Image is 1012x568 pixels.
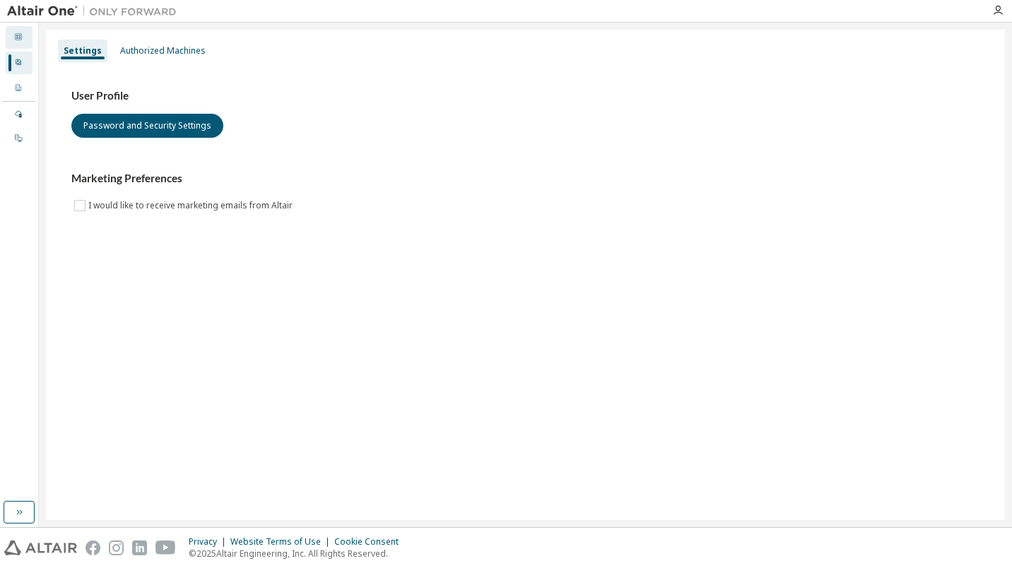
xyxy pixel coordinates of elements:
[7,4,184,18] img: Altair One
[6,77,33,100] div: Company Profile
[4,540,77,555] img: altair_logo.svg
[132,540,147,555] img: linkedin.svg
[6,127,33,150] div: On Prem
[155,540,176,555] img: youtube.svg
[189,548,407,560] p: © 2025 Altair Engineering, Inc. All Rights Reserved.
[6,52,33,74] div: User Profile
[71,114,223,138] button: Password and Security Settings
[6,26,33,49] div: Dashboard
[86,540,100,555] img: facebook.svg
[109,540,124,555] img: instagram.svg
[120,45,206,57] div: Authorized Machines
[6,103,33,126] div: Managed
[230,536,334,548] div: Website Terms of Use
[71,89,979,103] h3: User Profile
[71,172,979,186] h3: Marketing Preferences
[64,45,102,57] div: Settings
[88,197,295,214] label: I would like to receive marketing emails from Altair
[334,536,407,548] div: Cookie Consent
[189,536,230,548] div: Privacy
